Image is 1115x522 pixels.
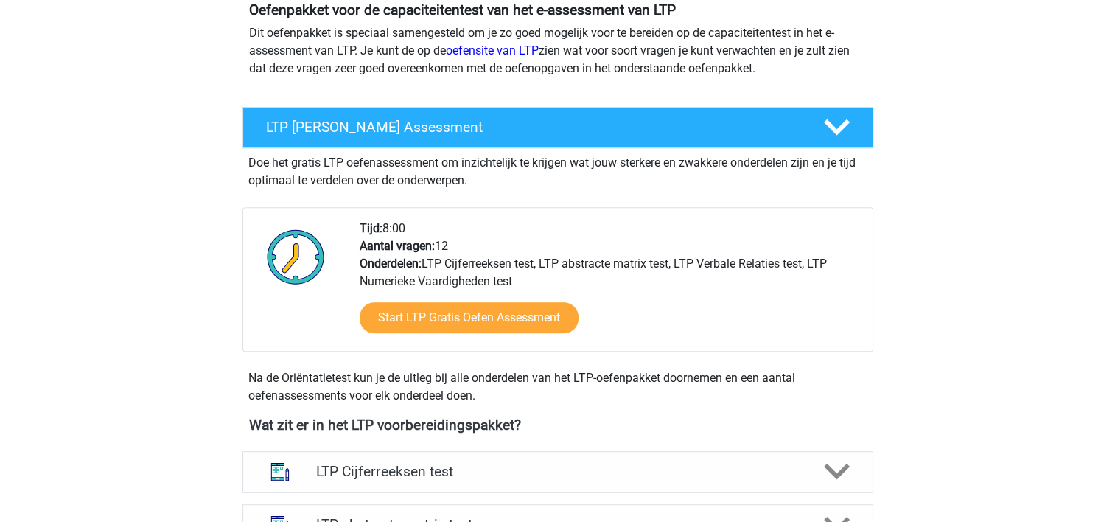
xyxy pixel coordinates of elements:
a: oefensite van LTP [446,43,539,58]
a: LTP [PERSON_NAME] Assessment [237,107,879,148]
div: 8:00 12 LTP Cijferreeksen test, LTP abstracte matrix test, LTP Verbale Relaties test, LTP Numerie... [349,220,872,351]
p: Dit oefenpakket is speciaal samengesteld om je zo goed mogelijk voor te bereiden op de capaciteit... [249,24,867,77]
b: Tijd: [360,221,382,235]
b: Onderdelen: [360,257,422,271]
div: Doe het gratis LTP oefenassessment om inzichtelijk te krijgen wat jouw sterkere en zwakkere onder... [242,148,873,189]
div: Na de Oriëntatietest kun je de uitleg bij alle onderdelen van het LTP-oefenpakket doornemen en ee... [242,369,873,405]
h4: LTP [PERSON_NAME] Assessment [266,119,800,136]
img: cijferreeksen [261,453,299,491]
h4: Wat zit er in het LTP voorbereidingspakket? [249,417,867,434]
img: Klok [259,220,333,293]
b: Aantal vragen: [360,239,435,253]
a: cijferreeksen LTP Cijferreeksen test [237,451,879,493]
a: Start LTP Gratis Oefen Assessment [360,302,579,333]
h4: LTP Cijferreeksen test [316,463,799,480]
b: Oefenpakket voor de capaciteitentest van het e-assessment van LTP [249,1,676,18]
